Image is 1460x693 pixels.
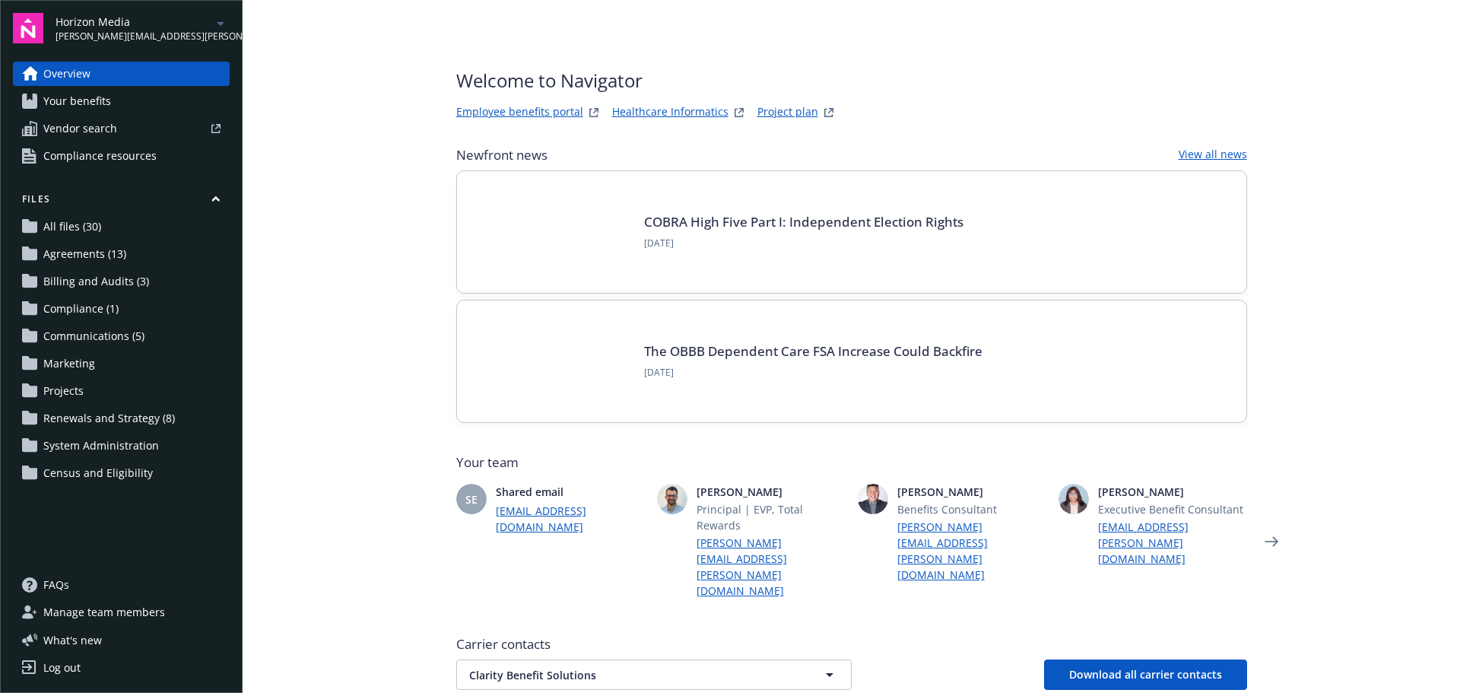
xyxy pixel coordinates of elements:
[13,600,230,625] a: Manage team members
[897,501,1046,517] span: Benefits Consultant
[13,215,230,239] a: All files (30)
[644,366,982,380] span: [DATE]
[496,503,645,535] a: [EMAIL_ADDRESS][DOMAIN_NAME]
[456,103,583,122] a: Employee benefits portal
[858,484,888,514] img: photo
[481,196,626,269] img: BLOG-Card Image - Compliance - COBRA High Five Pt 1 07-18-25.jpg
[820,103,838,122] a: projectPlanWebsite
[644,342,982,360] a: The OBBB Dependent Care FSA Increase Could Backfire
[13,62,230,86] a: Overview
[1098,501,1247,517] span: Executive Benefit Consultant
[456,660,852,690] button: Clarity Benefit Solutions
[456,635,1247,653] span: Carrier contacts
[897,519,1046,583] a: [PERSON_NAME][EMAIL_ADDRESS][PERSON_NAME][DOMAIN_NAME]
[43,297,119,321] span: Compliance (1)
[1058,484,1089,514] img: photo
[13,144,230,168] a: Compliance resources
[13,269,230,294] a: Billing and Audits (3)
[13,632,126,648] button: What's new
[43,406,175,431] span: Renewals and Strategy (8)
[43,269,149,294] span: Billing and Audits (3)
[456,146,547,164] span: Newfront news
[697,535,846,599] a: [PERSON_NAME][EMAIL_ADDRESS][PERSON_NAME][DOMAIN_NAME]
[757,103,818,122] a: Project plan
[43,62,90,86] span: Overview
[456,67,838,94] span: Welcome to Navigator
[456,453,1247,472] span: Your team
[43,632,102,648] span: What ' s new
[897,484,1046,500] span: [PERSON_NAME]
[1179,146,1247,164] a: View all news
[13,324,230,348] a: Communications (5)
[465,491,478,507] span: SE
[481,325,626,398] img: BLOG-Card Image - Compliance - OBBB Dep Care FSA - 08-01-25.jpg
[469,667,786,683] span: Clarity Benefit Solutions
[43,242,126,266] span: Agreements (13)
[43,379,84,403] span: Projects
[1098,519,1247,567] a: [EMAIL_ADDRESS][PERSON_NAME][DOMAIN_NAME]
[13,116,230,141] a: Vendor search
[612,103,728,122] a: Healthcare Informatics
[13,242,230,266] a: Agreements (13)
[43,461,153,485] span: Census and Eligibility
[43,116,117,141] span: Vendor search
[1259,529,1284,554] a: Next
[43,656,81,680] div: Log out
[644,213,963,230] a: COBRA High Five Part I: Independent Election Rights
[13,434,230,458] a: System Administration
[1044,660,1247,690] button: Download all carrier contacts
[13,297,230,321] a: Compliance (1)
[43,89,111,113] span: Your benefits
[43,351,95,376] span: Marketing
[43,573,69,597] span: FAQs
[13,351,230,376] a: Marketing
[730,103,748,122] a: springbukWebsite
[43,144,157,168] span: Compliance resources
[56,13,230,43] button: Horizon Media[PERSON_NAME][EMAIL_ADDRESS][PERSON_NAME][DOMAIN_NAME]arrowDropDown
[56,14,211,30] span: Horizon Media
[13,192,230,211] button: Files
[56,30,211,43] span: [PERSON_NAME][EMAIL_ADDRESS][PERSON_NAME][DOMAIN_NAME]
[496,484,645,500] span: Shared email
[657,484,687,514] img: photo
[697,501,846,533] span: Principal | EVP, Total Rewards
[13,89,230,113] a: Your benefits
[1098,484,1247,500] span: [PERSON_NAME]
[644,237,963,250] span: [DATE]
[43,324,144,348] span: Communications (5)
[13,406,230,431] a: Renewals and Strategy (8)
[211,14,230,32] a: arrowDropDown
[13,461,230,485] a: Census and Eligibility
[697,484,846,500] span: [PERSON_NAME]
[1069,667,1222,682] span: Download all carrier contacts
[13,379,230,403] a: Projects
[43,215,101,239] span: All files (30)
[43,600,165,625] span: Manage team members
[585,103,603,122] a: striveWebsite
[13,13,43,43] img: navigator-logo.svg
[43,434,159,458] span: System Administration
[13,573,230,597] a: FAQs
